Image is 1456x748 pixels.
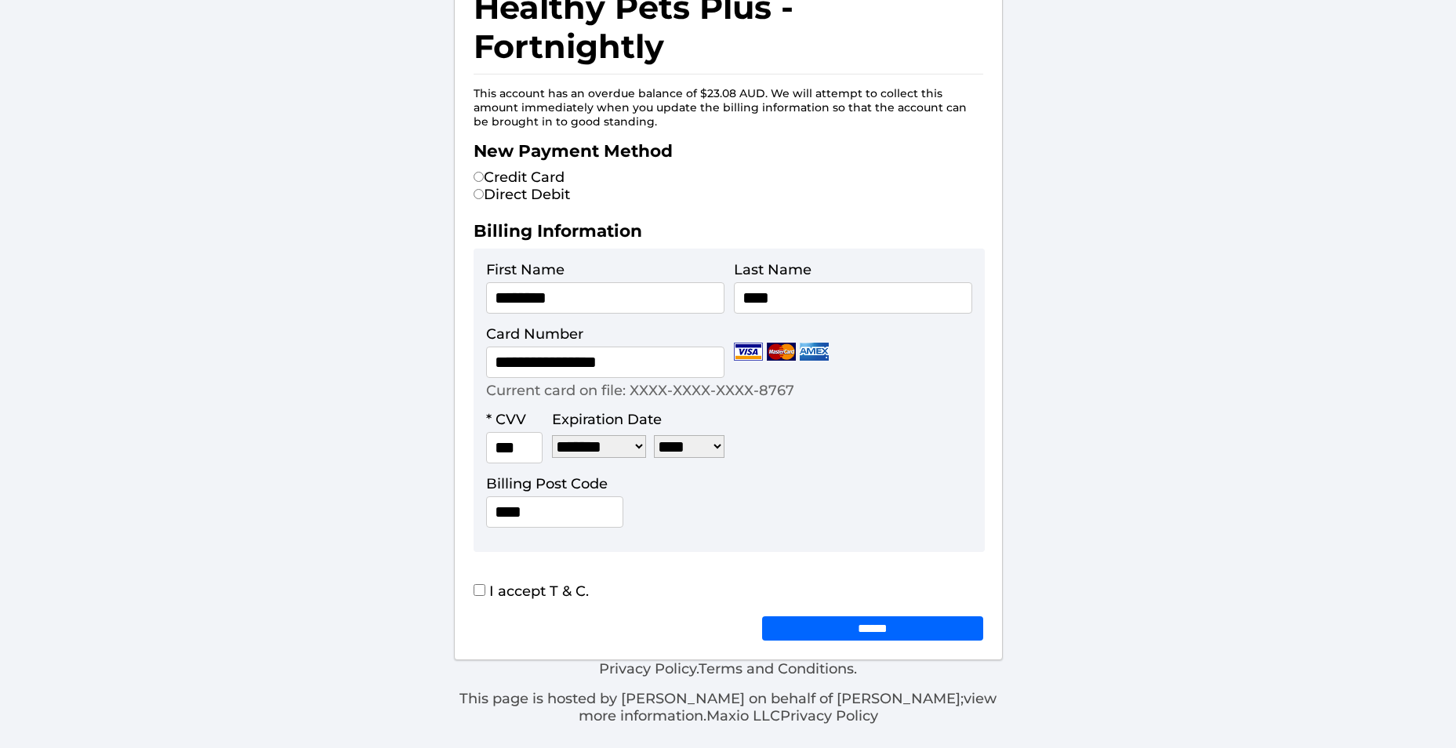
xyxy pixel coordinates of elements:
[474,189,484,199] input: Direct Debit
[734,261,812,278] label: Last Name
[474,220,983,249] h2: Billing Information
[474,186,570,203] label: Direct Debit
[454,690,1003,724] p: This page is hosted by [PERSON_NAME] on behalf of [PERSON_NAME]; Maxio LLC
[486,411,526,428] label: * CVV
[474,172,484,182] input: Credit Card
[579,690,997,724] a: view more information.
[699,660,854,677] a: Terms and Conditions
[454,660,1003,724] div: . .
[474,169,565,186] label: Credit Card
[780,707,878,724] a: Privacy Policy
[599,660,696,677] a: Privacy Policy
[474,140,983,169] h2: New Payment Method
[552,411,662,428] label: Expiration Date
[474,584,485,596] input: I accept T & C.
[800,343,829,361] img: Amex
[486,261,565,278] label: First Name
[767,343,796,361] img: Mastercard
[486,325,583,343] label: Card Number
[486,475,608,492] label: Billing Post Code
[474,86,983,129] p: This account has an overdue balance of $23.08 AUD. We will attempt to collect this amount immedia...
[486,382,794,399] p: Current card on file: XXXX-XXXX-XXXX-8767
[474,583,589,600] label: I accept T & C.
[734,343,763,361] img: Visa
